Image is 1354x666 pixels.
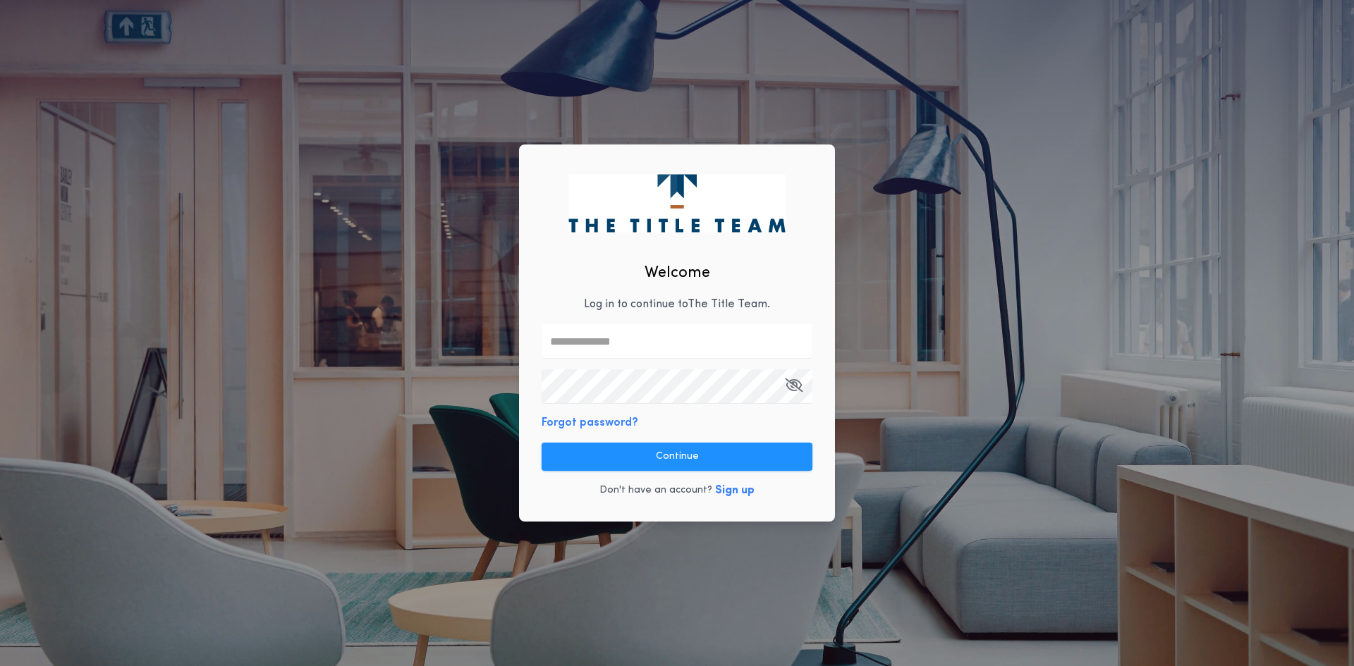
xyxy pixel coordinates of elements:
p: Log in to continue to The Title Team . [584,296,770,313]
button: Continue [542,443,812,471]
button: Forgot password? [542,414,638,431]
p: Don't have an account? [599,483,712,498]
h2: Welcome [645,261,710,285]
button: Sign up [715,482,755,499]
img: logo [568,174,785,232]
